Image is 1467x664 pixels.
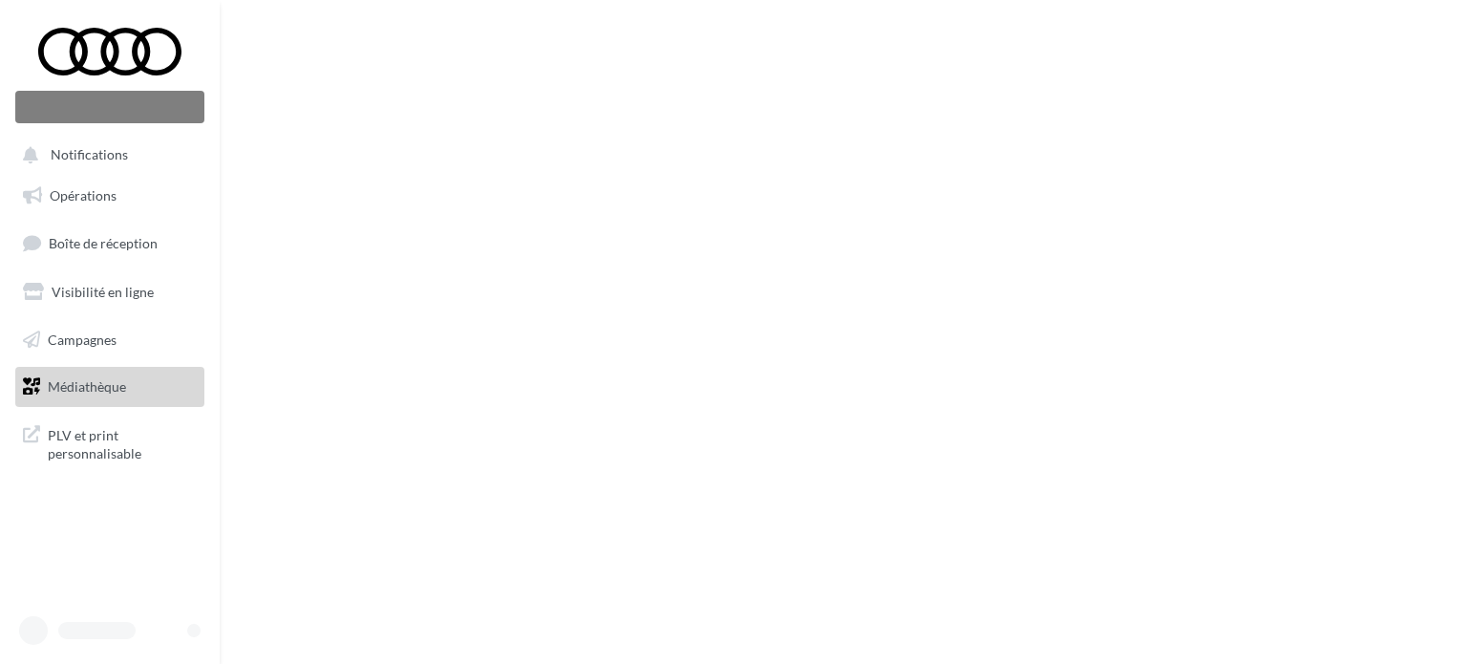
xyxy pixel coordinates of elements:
a: Boîte de réception [11,223,208,264]
span: Visibilité en ligne [52,284,154,300]
a: Visibilité en ligne [11,272,208,312]
span: Campagnes [48,331,117,347]
a: PLV et print personnalisable [11,415,208,471]
span: Boîte de réception [49,235,158,251]
a: Campagnes [11,320,208,360]
a: Médiathèque [11,367,208,407]
span: Médiathèque [48,378,126,395]
div: Nouvelle campagne [15,91,204,123]
a: Opérations [11,176,208,216]
span: PLV et print personnalisable [48,422,197,463]
span: Notifications [51,147,128,163]
span: Opérations [50,187,117,203]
